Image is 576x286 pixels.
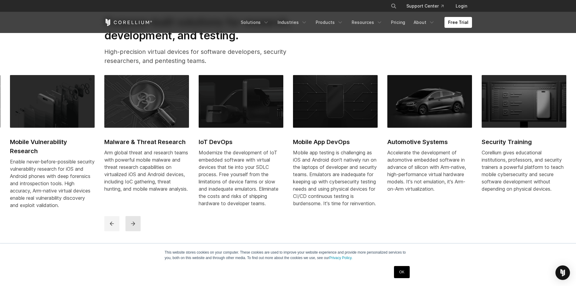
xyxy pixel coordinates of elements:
[104,216,119,231] button: previous
[482,149,566,192] p: Corellium gives educational institutions, professors, and security trainers a powerful platform t...
[402,1,448,12] a: Support Center
[10,75,95,128] img: Mobile Vulnerability Research
[104,75,189,200] a: Malware & Threat Research Malware & Threat Research Arm global threat and research teams with pow...
[451,1,472,12] a: Login
[293,149,378,207] div: Mobile app testing is challenging as iOS and Android don't natively run on the laptops of develop...
[387,75,472,205] a: Automotive Systems Automotive Systems Accelerate the development of automotive embedded software ...
[293,75,378,214] a: Mobile App DevOps Mobile App DevOps Mobile app testing is challenging as iOS and Android don't na...
[199,75,283,214] a: IoT DevOps IoT DevOps Modernize the development of IoT embedded software with virtual devices tha...
[104,137,189,146] h2: Malware & Threat Research
[394,266,409,278] a: OK
[199,149,283,207] div: Modernize the development of IoT embedded software with virtual devices that tie into your SDLC p...
[199,137,283,146] h2: IoT DevOps
[237,17,472,28] div: Navigation Menu
[482,75,566,128] img: Black UI showing checklist interface and iPhone mockup, symbolizing mobile app testing and vulner...
[293,75,378,128] img: Mobile App DevOps
[387,75,472,128] img: Automotive Systems
[388,1,399,12] button: Search
[387,137,472,146] h2: Automotive Systems
[348,17,386,28] a: Resources
[312,17,347,28] a: Products
[482,137,566,146] h2: Security Training
[237,17,273,28] a: Solutions
[410,17,438,28] a: About
[104,19,152,26] a: Corellium Home
[10,137,95,156] h2: Mobile Vulnerability Research
[555,265,570,280] div: Open Intercom Messenger
[329,256,353,260] a: Privacy Policy.
[125,216,141,231] button: next
[383,1,472,12] div: Navigation Menu
[10,158,95,209] div: Enable never-before-possible security vulnerability research for iOS and Android phones with deep...
[104,149,189,192] div: Arm global threat and research teams with powerful mobile malware and threat research capabilitie...
[274,17,311,28] a: Industries
[444,17,472,28] a: Free Trial
[104,75,189,128] img: Malware & Threat Research
[104,47,311,65] p: High-precision virtual devices for software developers, security researchers, and pentesting teams.
[165,250,412,261] p: This website stores cookies on your computer. These cookies are used to improve your website expe...
[293,137,378,146] h2: Mobile App DevOps
[199,75,283,128] img: IoT DevOps
[387,149,472,192] p: Accelerate the development of automotive embedded software in advance of silicon with Arm-native,...
[387,17,409,28] a: Pricing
